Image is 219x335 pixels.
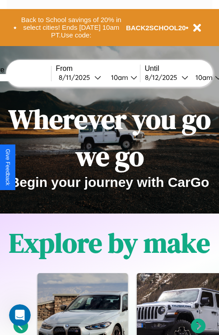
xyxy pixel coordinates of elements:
[126,24,186,32] b: BACK2SCHOOL20
[104,73,140,82] button: 10am
[5,149,11,186] div: Give Feedback
[56,65,140,73] label: From
[191,73,215,82] div: 10am
[9,304,31,326] iframe: Intercom live chat
[9,224,210,261] h1: Explore by make
[59,73,94,82] div: 8 / 11 / 2025
[107,73,130,82] div: 10am
[17,14,126,42] button: Back to School savings of 20% in select cities! Ends [DATE] 10am PT.Use code:
[56,73,104,82] button: 8/11/2025
[145,73,182,82] div: 8 / 12 / 2025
